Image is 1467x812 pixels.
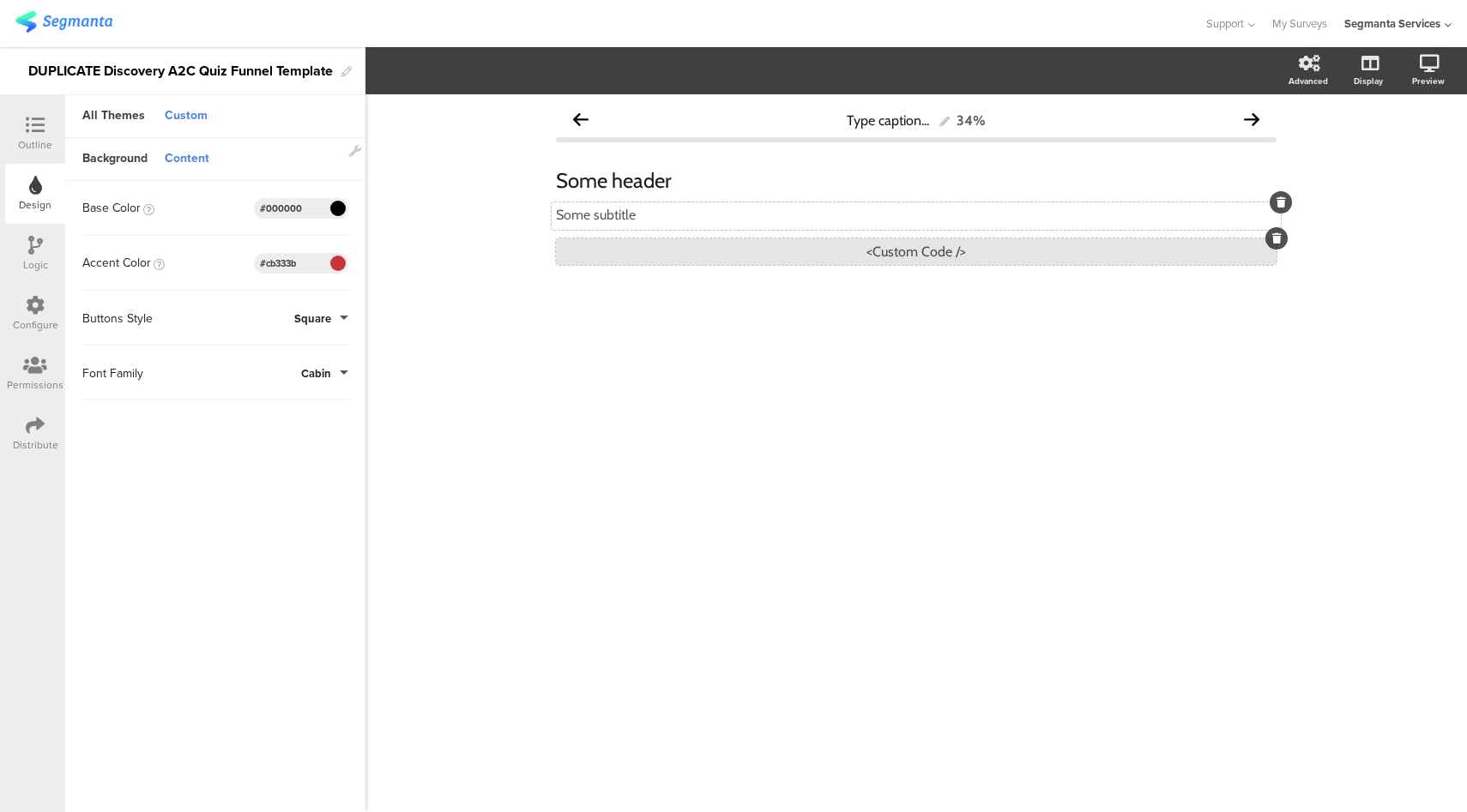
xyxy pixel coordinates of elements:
div: Segmanta Services [1344,15,1440,32]
span: Cabin [301,365,331,382]
div: Font Family [82,364,143,382]
button: Square [294,310,348,327]
div: Design [19,197,51,213]
div: Outline [18,137,52,153]
div: Display [1354,75,1383,87]
div: 34% [957,112,986,129]
div: DUPLICATE Discovery A2C Quiz Funnel Template [28,57,333,85]
p: Some header [556,168,1277,194]
span: Square [294,310,331,327]
div: Content [156,145,218,174]
div: Background [74,145,156,174]
div: <Custom Code /> [556,238,1277,265]
button: Cabin [301,365,348,382]
div: All Themes [74,102,154,131]
div: Advanced [1289,75,1328,87]
p: Some subtitle [556,207,1277,223]
div: Permissions [7,377,63,393]
div: Preview [1412,75,1445,87]
span: Support [1206,15,1244,32]
div: Accent Color [82,254,165,272]
div: Base Color [82,199,154,217]
div: Custom [156,102,216,131]
div: Logic [23,257,48,273]
div: Distribute [13,437,58,453]
div: Configure [13,317,58,333]
img: segmanta logo [15,11,112,33]
div: Buttons Style [82,310,153,328]
span: Type caption... [847,112,929,129]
